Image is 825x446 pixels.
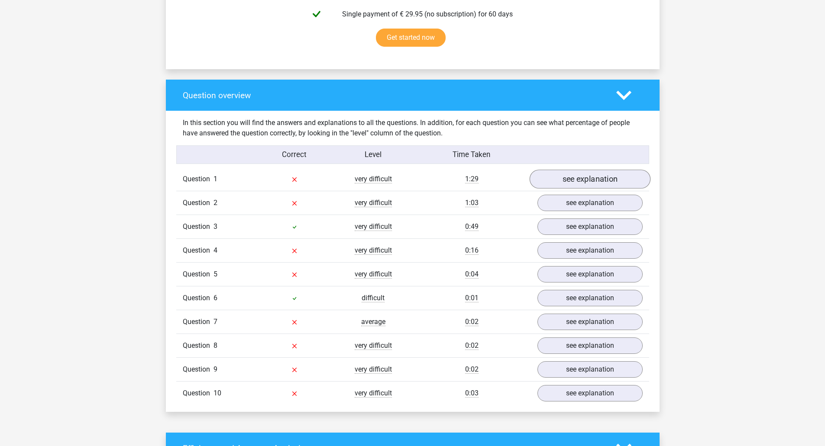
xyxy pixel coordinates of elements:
a: see explanation [537,314,643,330]
span: 4 [214,246,217,254]
span: very difficult [355,365,392,374]
span: Question [183,198,214,208]
h4: Question overview [183,90,603,100]
span: 0:02 [465,341,479,350]
a: see explanation [537,290,643,306]
span: Question [183,221,214,232]
span: very difficult [355,246,392,255]
span: average [361,318,385,326]
span: 0:03 [465,389,479,398]
span: 1:29 [465,175,479,183]
a: see explanation [537,337,643,354]
span: difficult [362,294,385,302]
div: Correct [255,149,334,160]
span: 9 [214,365,217,373]
span: 0:49 [465,222,479,231]
a: see explanation [537,218,643,235]
span: very difficult [355,222,392,231]
span: 0:16 [465,246,479,255]
span: Question [183,174,214,184]
span: Question [183,293,214,303]
div: In this section you will find the answers and explanations to all the questions. In addition, for... [176,118,649,138]
span: very difficult [355,175,392,183]
span: Question [183,364,214,375]
span: Question [183,245,214,256]
span: 7 [214,318,217,326]
span: Question [183,269,214,279]
span: very difficult [355,199,392,207]
div: Level [334,149,413,160]
a: see explanation [537,242,643,259]
a: see explanation [537,385,643,401]
span: very difficult [355,270,392,279]
span: 1:03 [465,199,479,207]
span: 0:04 [465,270,479,279]
a: see explanation [537,195,643,211]
span: very difficult [355,341,392,350]
span: Question [183,340,214,351]
span: very difficult [355,389,392,398]
span: 5 [214,270,217,278]
a: Get started now [376,29,446,47]
span: 6 [214,294,217,302]
span: 0:02 [465,365,479,374]
span: 0:02 [465,318,479,326]
span: 8 [214,341,217,350]
div: Time Taken [412,149,531,160]
span: Question [183,317,214,327]
a: see explanation [537,266,643,282]
span: 2 [214,199,217,207]
span: Question [183,388,214,398]
span: 10 [214,389,221,397]
span: 3 [214,222,217,231]
a: see explanation [529,170,650,189]
span: 0:01 [465,294,479,302]
span: 1 [214,175,217,183]
a: see explanation [537,361,643,378]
